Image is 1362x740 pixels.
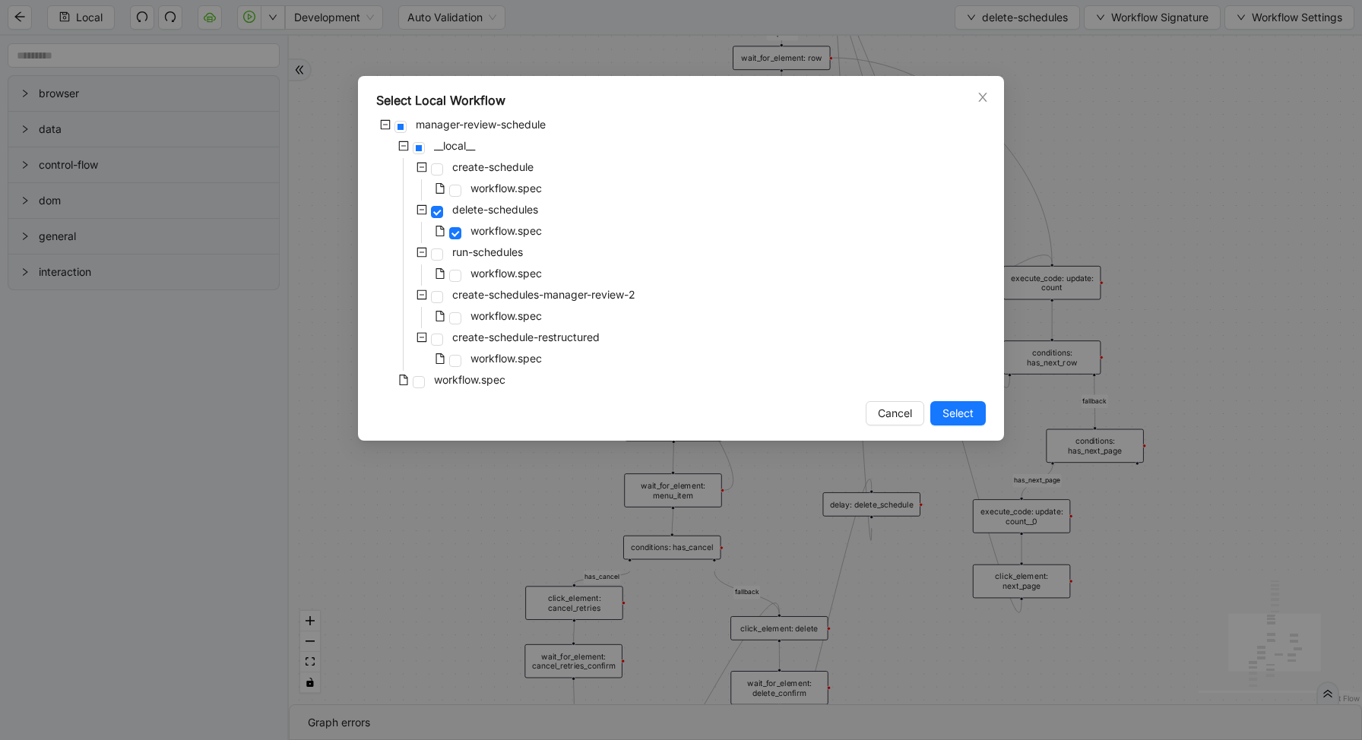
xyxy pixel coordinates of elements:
[878,405,912,422] span: Cancel
[977,91,989,103] span: close
[470,267,542,280] span: workflow.spec
[431,137,478,155] span: __local__
[417,247,427,258] span: minus-square
[467,222,545,240] span: workflow.spec
[467,307,545,325] span: workflow.spec
[434,139,475,152] span: __local__
[470,352,542,365] span: workflow.spec
[974,89,991,106] button: Close
[470,224,542,237] span: workflow.spec
[942,405,974,422] span: Select
[452,203,538,216] span: delete-schedules
[452,160,534,173] span: create-schedule
[470,182,542,194] span: workflow.spec
[417,204,427,215] span: minus-square
[866,401,924,425] button: Cancel
[470,309,542,322] span: workflow.spec
[449,286,638,304] span: create-schedules-manager-review-2
[380,119,391,130] span: minus-square
[449,328,603,346] span: create-schedule-restructured
[435,268,445,279] span: file
[435,183,445,194] span: file
[435,226,445,236] span: file
[452,330,600,343] span: create-schedule-restructured
[435,353,445,364] span: file
[413,115,549,134] span: manager-review-schedule
[467,349,545,368] span: workflow.spec
[930,401,986,425] button: Select
[417,332,427,343] span: minus-square
[449,158,537,176] span: create-schedule
[417,162,427,172] span: minus-square
[398,141,409,151] span: minus-square
[467,264,545,283] span: workflow.spec
[398,375,409,385] span: file
[416,118,546,131] span: manager-review-schedule
[467,179,545,198] span: workflow.spec
[452,245,523,258] span: run-schedules
[449,243,526,261] span: run-schedules
[435,311,445,321] span: file
[431,371,508,389] span: workflow.spec
[434,373,505,386] span: workflow.spec
[376,91,986,109] div: Select Local Workflow
[449,201,541,219] span: delete-schedules
[452,288,635,301] span: create-schedules-manager-review-2
[417,289,427,300] span: minus-square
